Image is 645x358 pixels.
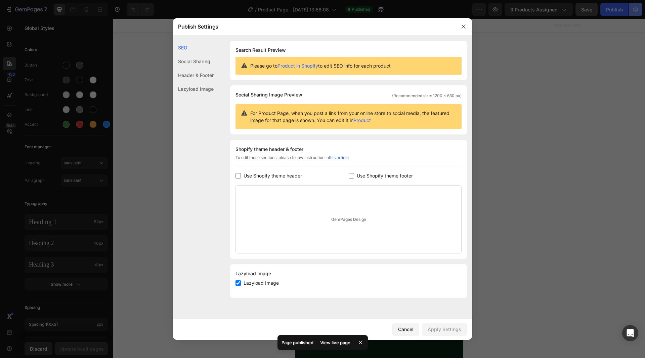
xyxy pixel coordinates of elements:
div: Lazyload Image [173,82,214,96]
span: (Recommended size: 1200 x 630 px) [392,93,462,99]
span: Use Shopify theme header [244,172,302,180]
span: Social Sharing Image Preview [235,91,302,99]
div: Open Intercom Messenger [622,325,638,341]
span: For Product Page, when you post a link from your online store to social media, the featured image... [250,110,456,124]
a: this article [329,155,349,160]
div: SEO [173,41,214,54]
div: Publish Settings [173,18,455,35]
div: Apply Settings [428,326,461,333]
div: To edit those sections, please follow instruction in [235,155,462,166]
a: Product in Shopify [277,63,318,69]
img: gempages_586031984329884507-b928002c-f913-44a1-a588-1147781944fa.jpg [182,25,350,323]
div: GemPages Design [236,186,461,253]
a: Product [353,117,371,123]
button: Cancel [392,323,419,336]
div: Header & Footer [173,68,214,82]
div: Shopify theme header & footer [235,145,462,153]
div: Social Sharing [173,54,214,68]
h1: Search Result Preview [235,46,462,54]
div: Cancel [398,326,414,333]
span: Use Shopify theme footer [357,172,413,180]
button: Apply Settings [422,323,467,336]
span: Please go to to edit SEO info for each product [250,62,391,69]
div: Lazyload Image [235,270,462,278]
div: View live page [316,338,354,347]
span: Lazyload Image [244,279,279,287]
p: Page published [282,339,313,346]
